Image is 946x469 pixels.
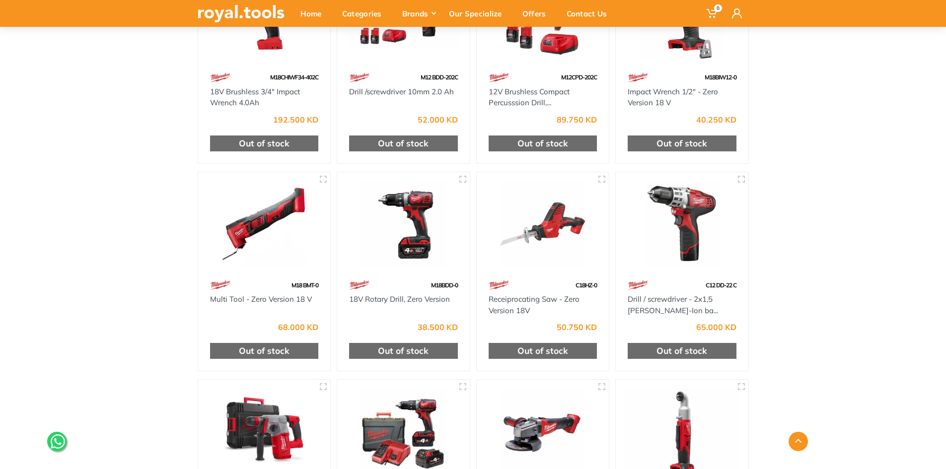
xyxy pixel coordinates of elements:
span: M18BDD-0 [431,281,458,289]
div: 50.750 KD [557,323,597,331]
a: 18V Brushless 3/4" Impact Wrench 4.0Ah [210,87,300,108]
span: C18HZ-0 [576,281,597,289]
a: Receiprocating Saw - Zero Version 18V [489,294,580,315]
span: M18CHIWF34-402C [270,73,318,81]
a: Drill / screwdriver - 2x1,5 [PERSON_NAME]-Ion ba... [628,294,718,315]
span: C12 DD-22 C [706,281,736,289]
img: Royal Tools - Drill / screwdriver - 2x1,5 Ah Li-Ion batteries, 10mm Keyless Chuck [625,181,739,267]
div: 65.000 KD [696,323,736,331]
a: 12V Brushless Compact Percusssion Drill,... [489,87,570,108]
img: Royal Tools - 18V Rotary Drill, Zero Version [346,181,461,267]
div: Out of stock [349,343,458,359]
div: Out of stock [489,135,597,151]
img: 68.webp [210,69,231,86]
img: 68.webp [628,69,649,86]
div: Out of stock [210,135,319,151]
div: Home [293,3,335,24]
span: M18BIW12-0 [705,73,736,81]
div: 52.000 KD [418,116,458,124]
div: Offers [515,3,560,24]
img: royal.tools Logo [198,5,285,22]
img: Royal Tools - Multi Tool - Zero Version 18 V [207,181,322,267]
div: Out of stock [349,135,458,151]
div: 192.500 KD [273,116,318,124]
a: Impact Wrench 1/2" - Zero Version 18 V [628,87,718,108]
span: M12 BDD-202C [421,73,458,81]
a: Multi Tool - Zero Version 18 V [210,294,312,304]
img: 68.webp [489,69,509,86]
div: 89.750 KD [557,116,597,124]
img: 68.webp [489,276,509,294]
div: Out of stock [628,135,736,151]
a: 18V Rotary Drill, Zero Version [349,294,450,304]
div: Brands [395,3,442,24]
img: 68.webp [628,276,649,294]
div: 40.250 KD [696,116,736,124]
div: Contact Us [560,3,621,24]
div: Out of stock [628,343,736,359]
div: Categories [335,3,395,24]
img: 68.webp [349,69,370,86]
img: 68.webp [210,276,231,294]
div: 38.500 KD [418,323,458,331]
img: Royal Tools - Receiprocating Saw - Zero Version 18V [486,181,600,267]
a: Drill /screwdriver 10mm 2.0 Ah [349,87,454,96]
span: 0 [714,4,722,12]
div: Our Specialize [442,3,515,24]
div: Out of stock [210,343,319,359]
span: M12CPD-202C [561,73,597,81]
span: M18 BMT-0 [291,281,318,289]
img: 68.webp [349,276,370,294]
div: Out of stock [489,343,597,359]
div: 68.000 KD [278,323,318,331]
